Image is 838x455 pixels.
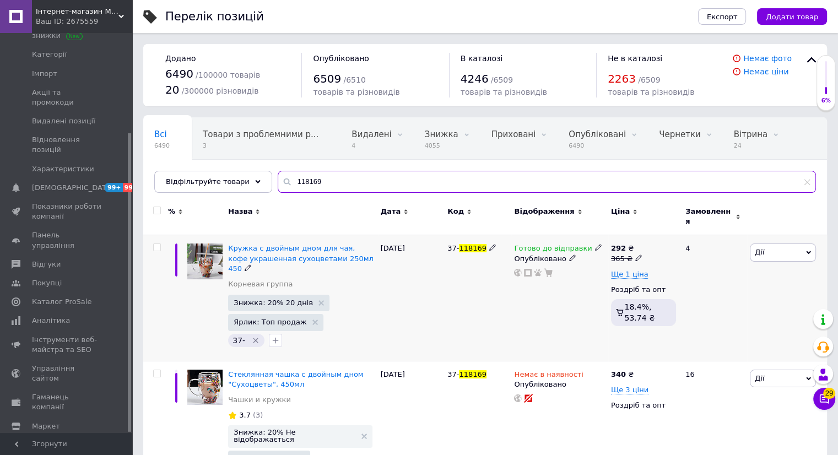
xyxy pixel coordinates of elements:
span: 3.7 [239,411,251,419]
span: Ярлик: Топ продаж [234,318,306,326]
span: Не в каталозі [608,54,662,63]
span: 6490 [569,142,626,150]
div: Роздріб та опт [611,285,676,295]
span: Ще 1 ціна [611,270,648,279]
span: Дата [381,207,401,216]
div: Перелік позицій [165,11,264,23]
a: Стеклянная чашка с двойным дном "Сухоцветы", 450мл [228,370,363,388]
span: Дії [755,374,764,382]
b: 292 [611,244,626,252]
a: Чашки и кружки [228,395,291,405]
div: Товари з проблемними різновидами [192,118,340,160]
span: Маркет [32,421,60,431]
span: товарів та різновидів [608,88,694,96]
span: Видалені [352,129,391,139]
span: / 300000 різновидів [182,86,259,95]
span: товарів та різновидів [461,88,547,96]
span: Знижка [425,129,458,139]
div: ₴ [611,370,634,380]
span: 4246 [461,72,489,85]
span: Відображення [514,207,574,216]
button: Додати товар [757,8,827,25]
div: Ваш ID: 2675559 [36,17,132,26]
span: Інтернет-магазин Megusta [36,7,118,17]
span: Ще 3 ціни [611,386,648,394]
span: Ціна [611,207,630,216]
span: Знижка: 20% Не відображається [234,429,355,443]
span: 99+ [105,183,123,192]
span: Назва [228,207,252,216]
span: % [168,207,175,216]
span: 4 [352,142,391,150]
span: Додано [165,54,196,63]
span: 6509 [313,72,341,85]
span: Характеристики [32,164,94,174]
span: Товари з проблемними р... [203,129,318,139]
div: 4 [679,235,747,361]
span: Показники роботи компанії [32,202,102,221]
span: 3 [203,142,318,150]
div: Роздріб та опт [611,400,676,410]
a: Корневая группа [228,279,293,289]
span: Чернетки [659,129,701,139]
span: 118169 [459,244,486,252]
span: / 6509 [638,75,660,84]
div: Опубліковано [514,380,605,389]
span: Відгуки [32,259,61,269]
span: (3) [253,411,263,419]
span: Опубліковано [313,54,369,63]
span: Дії [755,248,764,256]
img: Стеклянная чашка с двойным дном "Сухоцветы", 450мл [187,370,223,405]
div: ₴ [611,243,642,253]
button: Експорт [698,8,747,25]
span: Додати товар [766,13,818,21]
a: Кружка с двойным дном для чая, кофе украшенная сухоцветами 250мл 450 [228,244,373,272]
span: Вітрина [734,129,767,139]
span: 99+ [123,183,141,192]
span: В каталозі [461,54,503,63]
span: Каталог ProSale [32,297,91,307]
span: [DEMOGRAPHIC_DATA] [32,183,113,193]
span: 37- [233,336,245,345]
span: Категорії [32,50,67,59]
span: Замовлення [685,207,733,226]
span: Знижка: 20% 20 днів [234,299,313,306]
div: [DATE] [378,235,445,361]
span: Покупці [32,278,62,288]
div: 365 ₴ [611,254,642,264]
span: 2263 [608,72,636,85]
span: [DOMAIN_NAME] [154,171,223,181]
span: 18.4%, 53.74 ₴ [624,302,655,322]
span: / 100000 товарів [196,71,260,79]
span: 37- [447,370,459,378]
span: 6490 [165,67,193,80]
a: Немає ціни [743,67,788,76]
span: товарів та різновидів [313,88,399,96]
span: Інструменти веб-майстра та SEO [32,335,102,355]
span: Акції та промокоди [32,88,102,107]
span: Гаманець компанії [32,392,102,412]
span: 6490 [154,142,170,150]
a: Немає фото [743,54,792,63]
span: 29 [823,388,835,399]
span: Управління сайтом [32,364,102,383]
span: Відфільтруйте товари [166,177,250,186]
span: Опубліковані [569,129,626,139]
b: 340 [611,370,626,378]
span: Видалені позиції [32,116,95,126]
span: 37- [447,244,459,252]
span: Панель управління [32,230,102,250]
span: Немає в наявності [514,370,583,382]
span: 20 [165,83,179,96]
span: Готово до відправки [514,244,592,256]
div: 6% [817,97,835,105]
span: / 6510 [343,75,365,84]
svg: Видалити мітку [251,336,260,345]
button: Чат з покупцем29 [813,388,835,410]
span: 24 [734,142,767,150]
span: Приховані [491,129,536,139]
span: 4055 [425,142,458,150]
span: Імпорт [32,69,57,79]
